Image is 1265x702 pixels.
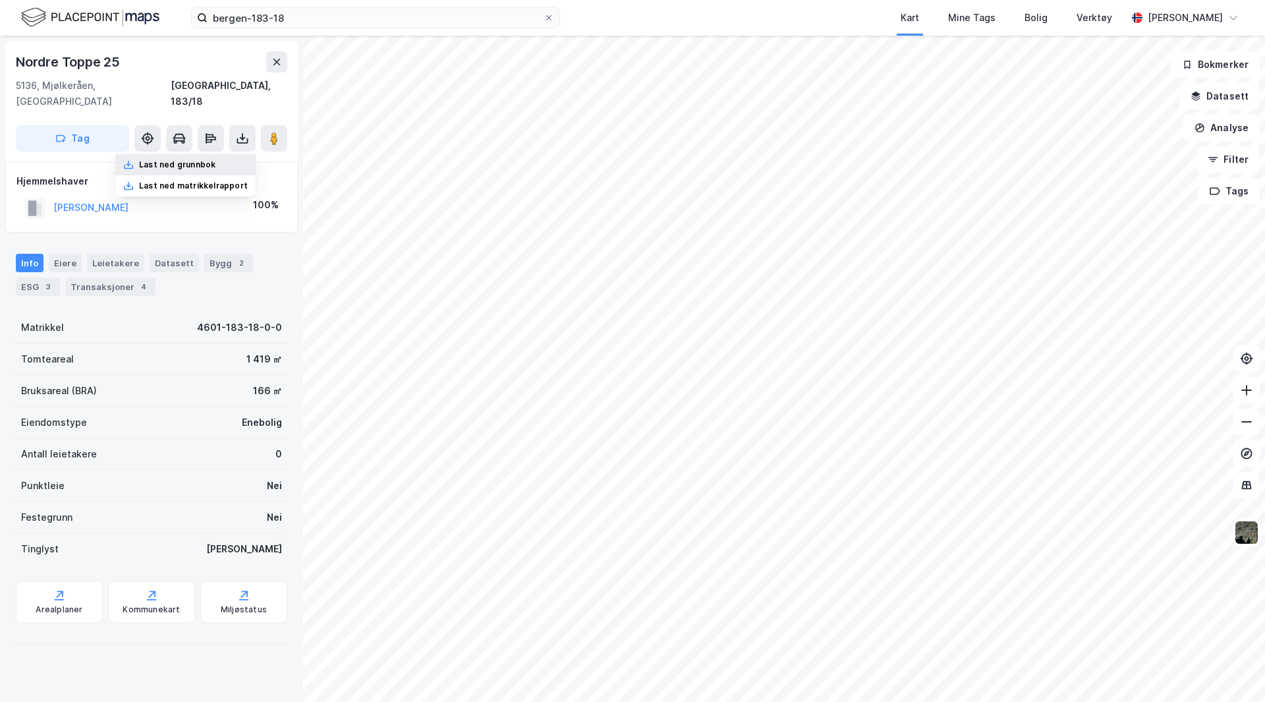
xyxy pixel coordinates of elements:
div: Festegrunn [21,510,72,525]
div: Nordre Toppe 25 [16,51,123,73]
div: 2 [235,256,248,270]
div: ESG [16,278,60,296]
div: 5136, Mjølkeråen, [GEOGRAPHIC_DATA] [16,78,171,109]
div: Eiendomstype [21,415,87,430]
div: Miljøstatus [221,604,267,615]
div: Info [16,254,43,272]
div: Antall leietakere [21,446,97,462]
div: Bruksareal (BRA) [21,383,97,399]
div: Bygg [204,254,253,272]
div: Mine Tags [948,10,996,26]
button: Tag [16,125,129,152]
div: Punktleie [21,478,65,494]
div: Arealplaner [36,604,82,615]
div: Tomteareal [21,351,74,367]
div: Kontrollprogram for chat [1199,639,1265,702]
input: Søk på adresse, matrikkel, gårdeiere, leietakere eller personer [208,8,544,28]
div: Kart [901,10,919,26]
iframe: Chat Widget [1199,639,1265,702]
div: Leietakere [87,254,144,272]
div: Transaksjoner [65,278,155,296]
div: Nei [267,478,282,494]
div: 4601-183-18-0-0 [197,320,282,336]
div: Last ned matrikkelrapport [139,181,248,191]
button: Datasett [1179,83,1260,109]
div: [GEOGRAPHIC_DATA], 183/18 [171,78,287,109]
div: 1 419 ㎡ [246,351,282,367]
div: Nei [267,510,282,525]
div: Verktøy [1077,10,1112,26]
div: Enebolig [242,415,282,430]
div: Eiere [49,254,82,272]
div: Datasett [150,254,199,272]
div: Tinglyst [21,541,59,557]
img: logo.f888ab2527a4732fd821a326f86c7f29.svg [21,6,159,29]
div: 4 [137,280,150,293]
button: Analyse [1183,115,1260,141]
div: Bolig [1025,10,1048,26]
div: Kommunekart [123,604,180,615]
div: Hjemmelshaver [16,173,287,189]
div: [PERSON_NAME] [206,541,282,557]
div: 0 [275,446,282,462]
div: 3 [42,280,55,293]
div: 166 ㎡ [253,383,282,399]
div: Last ned grunnbok [139,160,215,170]
button: Filter [1196,146,1260,173]
div: [PERSON_NAME] [1148,10,1223,26]
img: 9k= [1234,520,1259,545]
div: 100% [253,197,279,213]
button: Bokmerker [1171,51,1260,78]
div: Matrikkel [21,320,64,336]
button: Tags [1198,178,1260,204]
